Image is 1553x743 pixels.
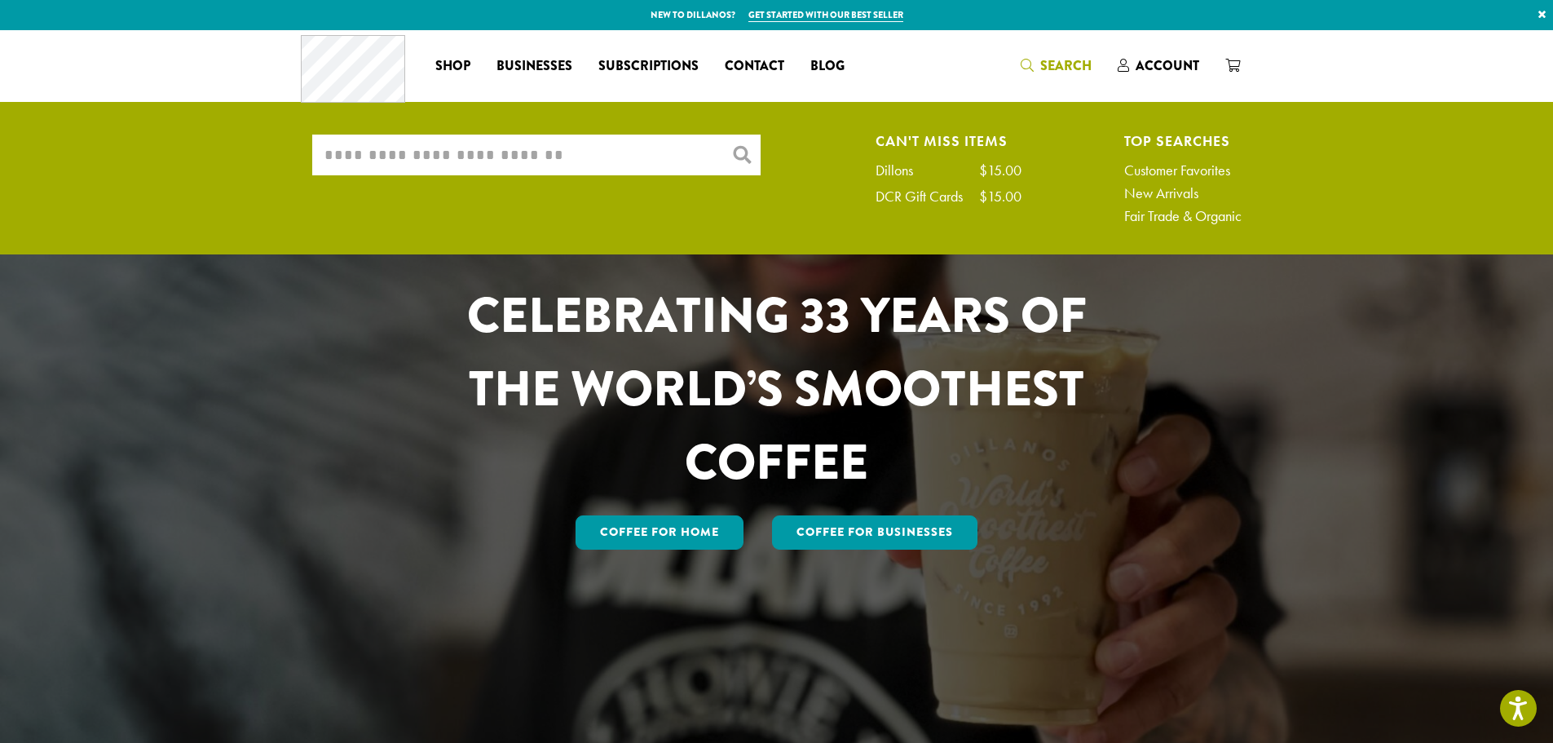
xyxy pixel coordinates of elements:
[1124,135,1242,147] h4: Top Searches
[772,515,977,550] a: Coffee For Businesses
[435,56,470,77] span: Shop
[1124,163,1242,178] a: Customer Favorites
[876,189,979,204] div: DCR Gift Cards
[876,163,929,178] div: Dillons
[1008,52,1105,79] a: Search
[876,135,1021,147] h4: Can't Miss Items
[419,279,1135,499] h1: CELEBRATING 33 YEARS OF THE WORLD’S SMOOTHEST COFFEE
[725,56,784,77] span: Contact
[1124,209,1242,223] a: Fair Trade & Organic
[1124,186,1242,201] a: New Arrivals
[422,53,483,79] a: Shop
[576,515,743,550] a: Coffee for Home
[598,56,699,77] span: Subscriptions
[1040,56,1092,75] span: Search
[1136,56,1199,75] span: Account
[810,56,845,77] span: Blog
[748,8,903,22] a: Get started with our best seller
[496,56,572,77] span: Businesses
[979,163,1021,178] div: $15.00
[979,189,1021,204] div: $15.00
